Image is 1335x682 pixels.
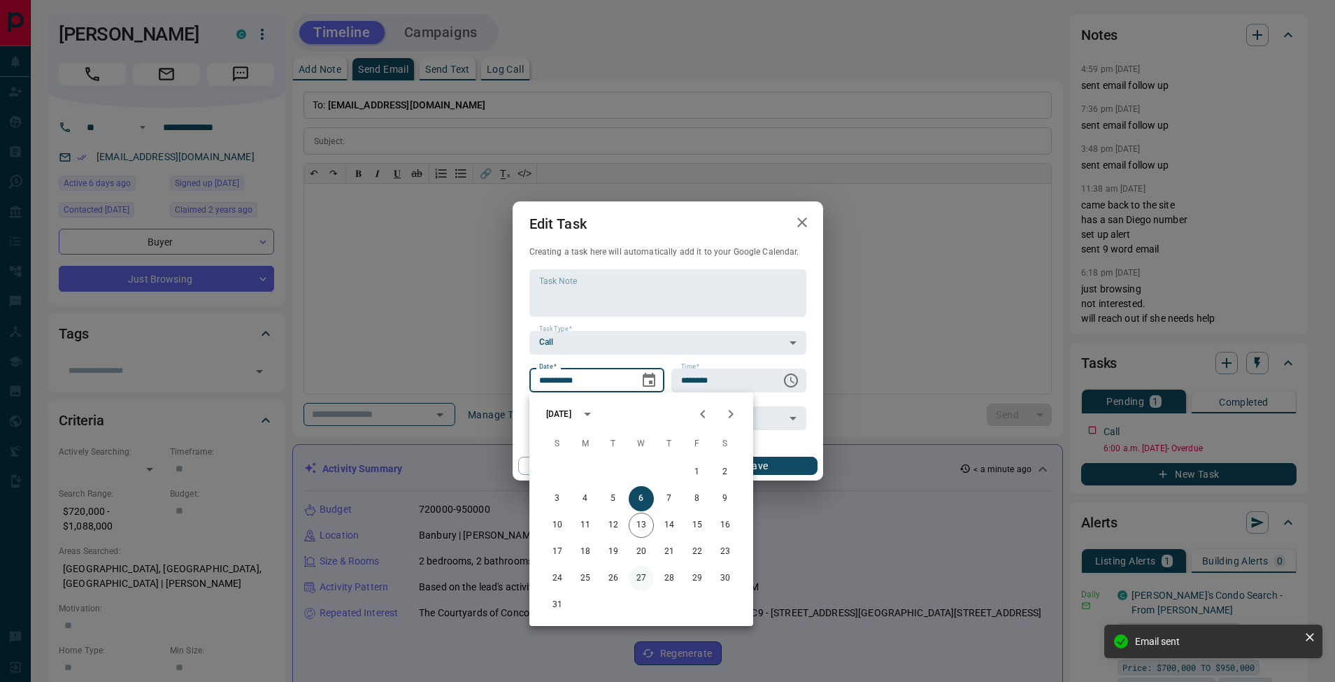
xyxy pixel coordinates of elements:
[629,513,654,538] button: 13
[629,539,654,564] button: 20
[573,566,598,591] button: 25
[657,539,682,564] button: 21
[713,460,738,485] button: 2
[601,566,626,591] button: 26
[657,566,682,591] button: 28
[545,592,570,618] button: 31
[689,400,717,428] button: Previous month
[539,362,557,371] label: Date
[546,408,571,420] div: [DATE]
[681,362,699,371] label: Time
[573,513,598,538] button: 11
[545,539,570,564] button: 17
[629,430,654,458] span: Wednesday
[777,367,805,395] button: Choose time, selected time is 6:00 AM
[629,566,654,591] button: 27
[601,539,626,564] button: 19
[717,400,745,428] button: Next month
[545,566,570,591] button: 24
[576,402,599,426] button: calendar view is open, switch to year view
[635,367,663,395] button: Choose date, selected date is Aug 6, 2025
[713,486,738,511] button: 9
[545,513,570,538] button: 10
[713,430,738,458] span: Saturday
[539,325,572,334] label: Task Type
[1135,636,1299,647] div: Email sent
[685,486,710,511] button: 8
[697,457,817,475] button: Save
[573,430,598,458] span: Monday
[713,513,738,538] button: 16
[518,457,638,475] button: Cancel
[685,513,710,538] button: 15
[657,486,682,511] button: 7
[685,430,710,458] span: Friday
[685,566,710,591] button: 29
[601,513,626,538] button: 12
[657,513,682,538] button: 14
[573,486,598,511] button: 4
[601,486,626,511] button: 5
[601,430,626,458] span: Tuesday
[529,246,806,258] p: Creating a task here will automatically add it to your Google Calendar.
[657,430,682,458] span: Thursday
[713,566,738,591] button: 30
[545,486,570,511] button: 3
[529,331,806,355] div: Call
[685,539,710,564] button: 22
[545,430,570,458] span: Sunday
[685,460,710,485] button: 1
[629,486,654,511] button: 6
[573,539,598,564] button: 18
[713,539,738,564] button: 23
[513,201,604,246] h2: Edit Task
